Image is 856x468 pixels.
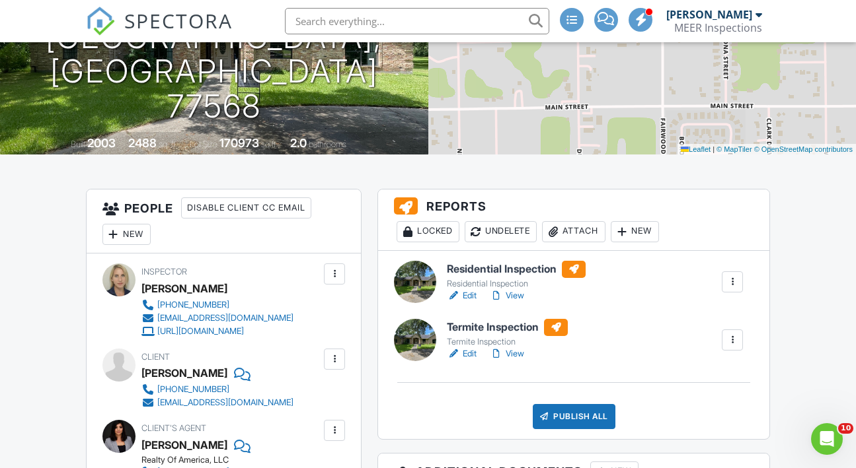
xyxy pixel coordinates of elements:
[157,397,293,408] div: [EMAIL_ADDRESS][DOMAIN_NAME]
[447,261,586,278] h6: Residential Inspection
[71,139,85,149] span: Built
[447,319,568,336] h6: Termite Inspection
[141,455,288,465] div: Realty Of America, LLC
[141,352,170,362] span: Client
[87,136,116,150] div: 2003
[128,136,157,150] div: 2488
[754,145,853,153] a: © OpenStreetMap contributors
[141,279,227,298] div: [PERSON_NAME]
[157,313,293,323] div: [EMAIL_ADDRESS][DOMAIN_NAME]
[666,8,752,21] div: [PERSON_NAME]
[290,136,307,150] div: 2.0
[447,279,586,289] div: Residential Inspection
[261,139,278,149] span: sq.ft.
[447,261,586,290] a: Residential Inspection Residential Inspection
[102,224,151,245] div: New
[285,8,549,34] input: Search everything...
[141,383,293,396] a: [PHONE_NUMBER]
[447,289,477,302] a: Edit
[87,189,362,253] h3: People
[542,221,605,242] div: Attach
[397,221,459,242] div: Locked
[465,221,537,242] div: Undelete
[713,145,715,153] span: |
[141,267,187,277] span: Inspector
[447,319,568,348] a: Termite Inspection Termite Inspection
[141,363,227,383] div: [PERSON_NAME]
[611,221,659,242] div: New
[219,136,259,150] div: 170973
[157,326,244,337] div: [URL][DOMAIN_NAME]
[533,404,615,429] div: Publish All
[838,423,853,434] span: 10
[190,139,217,149] span: Lot Size
[141,396,293,409] a: [EMAIL_ADDRESS][DOMAIN_NAME]
[181,197,311,218] div: Disable Client CC Email
[141,435,227,455] div: [PERSON_NAME]
[309,139,346,149] span: bathrooms
[86,18,233,46] a: SPECTORA
[490,347,524,360] a: View
[157,384,229,395] div: [PHONE_NUMBER]
[447,337,568,347] div: Termite Inspection
[86,7,115,36] img: The Best Home Inspection Software - Spectora
[141,423,206,433] span: Client's Agent
[124,7,233,34] span: SPECTORA
[378,189,769,250] h3: Reports
[490,289,524,302] a: View
[157,300,229,310] div: [PHONE_NUMBER]
[674,21,762,34] div: MEER Inspections
[681,145,711,153] a: Leaflet
[159,139,177,149] span: sq. ft.
[811,423,843,455] iframe: Intercom live chat
[447,347,477,360] a: Edit
[717,145,752,153] a: © MapTiler
[141,325,293,338] a: [URL][DOMAIN_NAME]
[141,298,293,312] a: [PHONE_NUMBER]
[141,312,293,325] a: [EMAIL_ADDRESS][DOMAIN_NAME]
